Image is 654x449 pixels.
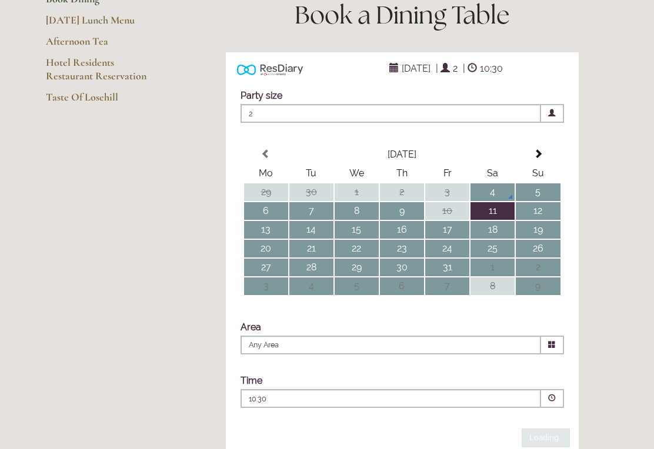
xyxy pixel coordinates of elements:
[425,183,469,201] td: 3
[522,428,570,448] button: Loading...
[425,165,469,182] th: Fr
[380,221,424,239] td: 16
[425,259,469,276] td: 31
[399,60,433,77] span: [DATE]
[289,202,333,220] td: 7
[516,202,560,220] td: 12
[244,259,288,276] td: 27
[380,240,424,257] td: 23
[335,202,379,220] td: 8
[335,221,379,239] td: 15
[244,165,288,182] th: Mo
[237,61,303,78] img: Powered by ResDiary
[516,183,560,201] td: 5
[249,394,462,404] p: 10:30
[380,183,424,201] td: 2
[335,277,379,295] td: 5
[380,277,424,295] td: 6
[46,56,158,91] a: Hotel Residents Restaurant Reservation
[289,221,333,239] td: 14
[516,165,560,182] th: Su
[516,277,560,295] td: 9
[289,146,515,163] th: Select Month
[241,321,261,333] label: Area
[533,149,543,159] span: Next Month
[450,60,461,77] span: 2
[241,90,282,101] label: Party size
[335,259,379,276] td: 29
[244,277,288,295] td: 3
[471,240,515,257] td: 25
[425,277,469,295] td: 7
[335,165,379,182] th: We
[289,277,333,295] td: 4
[516,221,560,239] td: 19
[471,277,515,295] td: 8
[425,221,469,239] td: 17
[289,240,333,257] td: 21
[261,149,271,159] span: Previous Month
[471,221,515,239] td: 18
[380,165,424,182] th: Th
[335,183,379,201] td: 1
[335,240,379,257] td: 22
[425,202,469,220] td: 10
[241,104,541,123] span: 2
[516,259,560,276] td: 2
[380,259,424,276] td: 30
[471,202,515,220] td: 11
[380,202,424,220] td: 9
[463,63,465,74] span: |
[244,221,288,239] td: 13
[244,202,288,220] td: 6
[46,35,158,56] a: Afternoon Tea
[436,63,438,74] span: |
[471,259,515,276] td: 1
[529,433,562,442] span: Loading...
[471,183,515,201] td: 4
[289,165,333,182] th: Tu
[46,14,158,35] a: [DATE] Lunch Menu
[425,240,469,257] td: 24
[289,259,333,276] td: 28
[244,240,288,257] td: 20
[516,240,560,257] td: 26
[477,60,506,77] span: 10:30
[289,183,333,201] td: 30
[471,165,515,182] th: Sa
[241,375,262,386] label: Time
[46,91,158,112] a: Taste Of Losehill
[244,183,288,201] td: 29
